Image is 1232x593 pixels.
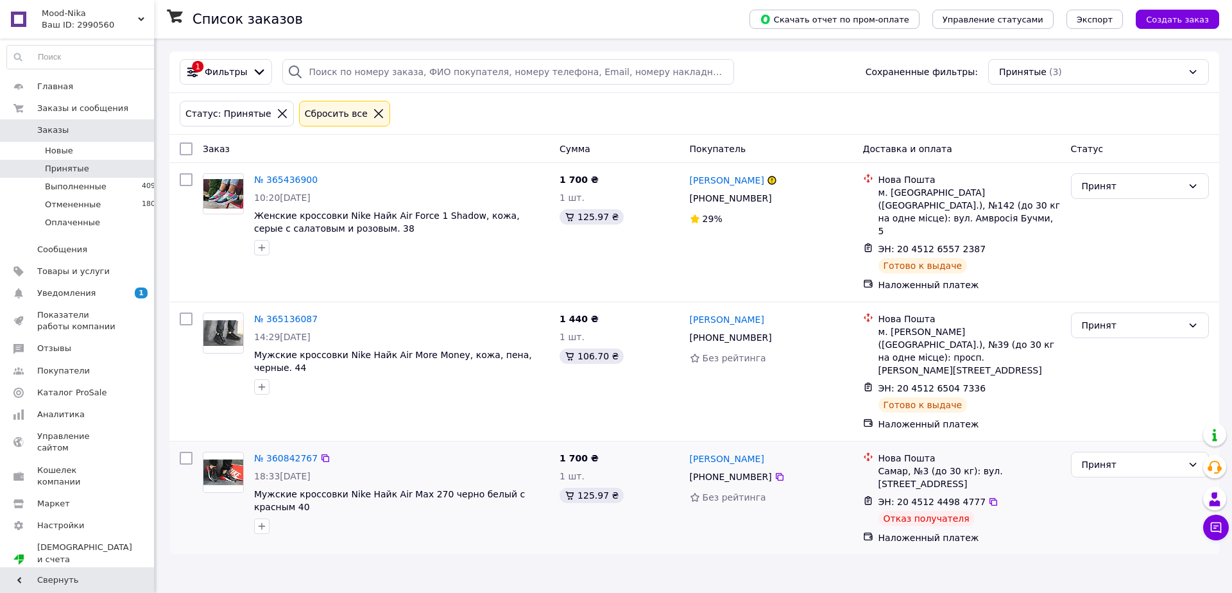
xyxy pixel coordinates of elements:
[560,314,599,324] span: 1 440 ₴
[254,489,525,512] a: Мужские кроссовки Nike Найк Air Max 270 черно белый с красным 40
[1082,458,1183,472] div: Принят
[878,325,1061,377] div: м. [PERSON_NAME] ([GEOGRAPHIC_DATA].), №39 (до 30 кг на одне місце): просп. [PERSON_NAME][STREET_...
[282,59,734,85] input: Поиск по номеру заказа, ФИО покупателя, номеру телефона, Email, номеру накладной
[135,288,148,298] span: 1
[1082,318,1183,332] div: Принят
[878,279,1061,291] div: Наложенный платеж
[878,397,967,413] div: Готово к выдаче
[37,498,70,510] span: Маркет
[878,497,986,507] span: ЭН: 20 4512 4498 4777
[866,65,978,78] span: Сохраненные фильтры:
[560,488,624,503] div: 125.97 ₴
[1203,515,1229,540] button: Чат с покупателем
[878,452,1061,465] div: Нова Пошта
[193,12,303,27] h1: Список заказов
[999,65,1047,78] span: Принятые
[690,193,772,203] span: [PHONE_NUMBER]
[703,214,723,224] span: 29%
[560,348,624,364] div: 106.70 ₴
[1123,13,1219,24] a: Создать заказ
[560,209,624,225] div: 125.97 ₴
[690,174,764,187] a: [PERSON_NAME]
[37,520,84,531] span: Настройки
[37,103,128,114] span: Заказы и сообщения
[37,266,110,277] span: Товары и услуги
[1071,144,1104,154] span: Статус
[7,46,160,69] input: Поиск
[205,65,247,78] span: Фильтры
[878,258,967,273] div: Готово к выдаче
[37,81,73,92] span: Главная
[37,309,119,332] span: Показатели работы компании
[37,465,119,488] span: Кошелек компании
[560,332,585,342] span: 1 шт.
[203,320,243,347] img: Фото товару
[690,472,772,482] span: [PHONE_NUMBER]
[943,15,1043,24] span: Управление статусами
[203,179,243,209] img: Фото товару
[1077,15,1113,24] span: Экспорт
[749,10,920,29] button: Скачать отчет по пром-оплате
[254,471,311,481] span: 18:33[DATE]
[1136,10,1219,29] button: Создать заказ
[878,383,986,393] span: ЭН: 20 4512 6504 7336
[45,181,107,193] span: Выполненные
[1082,179,1183,193] div: Принят
[254,314,318,324] a: № 365136087
[878,531,1061,544] div: Наложенный платеж
[560,144,590,154] span: Сумма
[760,13,909,25] span: Скачать отчет по пром-оплате
[45,163,89,175] span: Принятые
[703,353,766,363] span: Без рейтинга
[560,175,599,185] span: 1 700 ₴
[254,350,532,373] a: Мужские кроссовки Nike Найк Air More Money, кожа, пена, черные. 44
[37,343,71,354] span: Отзывы
[878,186,1061,237] div: м. [GEOGRAPHIC_DATA] ([GEOGRAPHIC_DATA].), №142 (до 30 кг на одне місце): вул. Амвросія Бучми, 5
[37,244,87,255] span: Сообщения
[142,199,160,211] span: 1806
[703,492,766,503] span: Без рейтинга
[203,144,230,154] span: Заказ
[37,288,96,299] span: Уведомления
[560,471,585,481] span: 1 шт.
[1066,10,1123,29] button: Экспорт
[183,107,274,121] div: Статус: Принятые
[42,19,154,31] div: Ваш ID: 2990560
[37,125,69,136] span: Заказы
[863,144,952,154] span: Доставка и оплата
[37,542,132,577] span: [DEMOGRAPHIC_DATA] и счета
[878,465,1061,490] div: Самар, №3 (до 30 кг): вул. [STREET_ADDRESS]
[45,217,100,228] span: Оплаченные
[142,181,160,193] span: 4095
[878,313,1061,325] div: Нова Пошта
[203,452,244,493] a: Фото товару
[254,175,318,185] a: № 365436900
[1049,67,1062,77] span: (3)
[37,565,132,577] div: Prom топ
[254,211,520,234] a: Женские кроссовки Nike Найк Air Force 1 Shadow, кожа, серые с салатовым и розовым. 38
[254,453,318,463] a: № 360842767
[690,144,746,154] span: Покупатель
[690,332,772,343] span: [PHONE_NUMBER]
[560,193,585,203] span: 1 шт.
[878,511,975,526] div: Отказ получателя
[878,418,1061,431] div: Наложенный платеж
[203,173,244,214] a: Фото товару
[302,107,370,121] div: Сбросить все
[45,199,101,211] span: Отмененные
[37,365,90,377] span: Покупатели
[932,10,1054,29] button: Управление статусами
[560,453,599,463] span: 1 700 ₴
[37,387,107,399] span: Каталог ProSale
[42,8,138,19] span: Mood-Nika
[1146,15,1209,24] span: Создать заказ
[878,244,986,254] span: ЭН: 20 4512 6557 2387
[690,313,764,326] a: [PERSON_NAME]
[37,431,119,454] span: Управление сайтом
[203,313,244,354] a: Фото товару
[878,173,1061,186] div: Нова Пошта
[203,460,243,486] img: Фото товару
[254,332,311,342] span: 14:29[DATE]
